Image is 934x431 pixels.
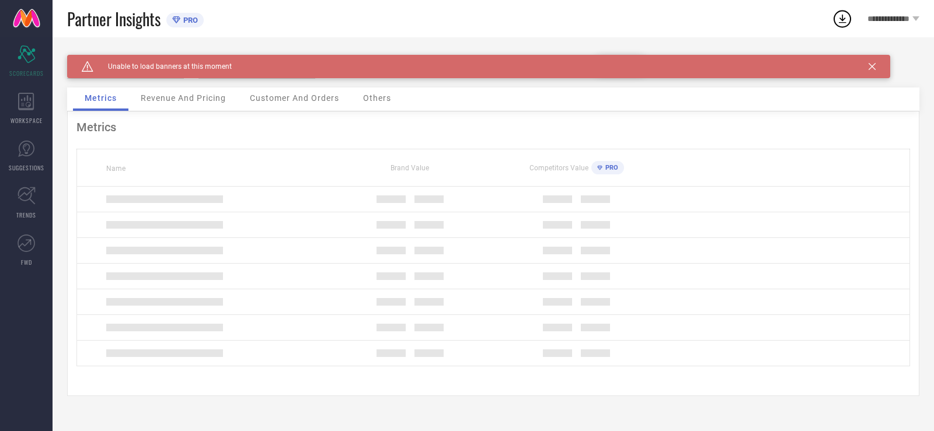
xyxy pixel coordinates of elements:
[67,55,184,63] div: Brand
[67,7,161,31] span: Partner Insights
[141,93,226,103] span: Revenue And Pricing
[21,258,32,267] span: FWD
[250,93,339,103] span: Customer And Orders
[93,62,232,71] span: Unable to load banners at this moment
[11,116,43,125] span: WORKSPACE
[180,16,198,24] span: PRO
[391,164,429,172] span: Brand Value
[106,164,126,173] span: Name
[602,164,618,171] span: PRO
[76,120,910,134] div: Metrics
[529,164,588,172] span: Competitors Value
[832,8,853,29] div: Open download list
[363,93,391,103] span: Others
[9,163,44,172] span: SUGGESTIONS
[16,211,36,219] span: TRENDS
[9,69,44,78] span: SCORECARDS
[85,93,117,103] span: Metrics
